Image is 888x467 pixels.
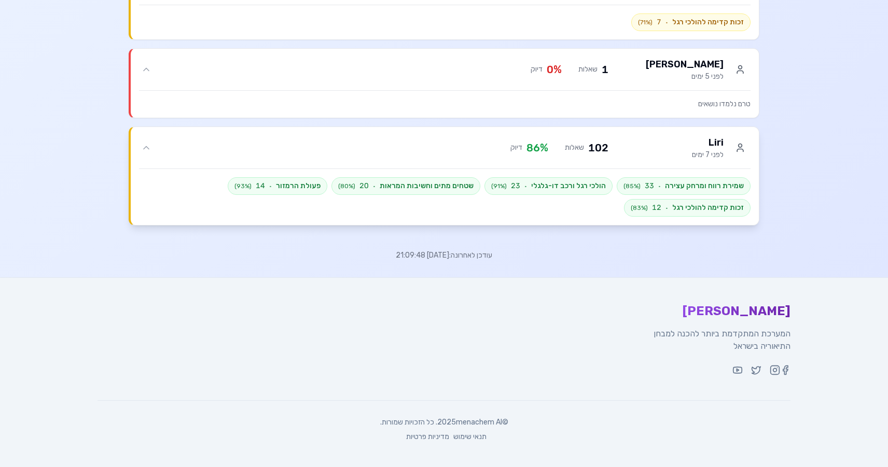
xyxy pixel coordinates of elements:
[526,140,548,155] span: 86 %
[683,303,790,319] span: [PERSON_NAME]
[338,182,355,190] span: ( 80 %)
[510,143,522,153] span: דיוק
[565,143,584,153] span: שאלות
[657,17,661,27] span: 7
[269,182,272,190] span: ·
[623,182,641,190] span: ( 85 %)
[645,181,654,191] span: 33
[531,181,606,191] span: הולכי רגל ורכב דו-גלגלי
[406,432,449,442] a: מדיניות פרטיות
[665,18,668,26] span: ·
[588,140,608,155] span: 102
[672,203,744,213] span: זכות קדימה להולכי רגל
[665,204,668,212] span: ·
[665,181,744,191] span: שמירת רווח ומרחק עצירה
[98,417,790,428] p: © 2025 menachem AI. כל הזכויות שמורות.
[578,64,598,75] span: שאלות
[234,182,252,190] span: ( 93 %)
[630,303,790,319] a: [PERSON_NAME]
[646,72,724,82] p: לפני 5 ימים
[139,99,751,109] p: טרם נלמדו נושאים
[380,181,474,191] span: שטחים מתים וחשיבות המראות
[524,182,527,190] span: ·
[276,181,321,191] span: פעולת הרמזור
[531,64,543,75] span: דיוק
[373,182,376,190] span: ·
[630,328,790,352] p: המערכת המתקדמת ביותר להכנה למבחן התיאוריה בישראל
[491,182,507,190] span: ( 91 %)
[672,17,744,27] span: זכות קדימה להולכי רגל
[646,57,724,72] h3: [PERSON_NAME]
[602,62,608,77] span: 1
[658,182,661,190] span: ·
[453,432,487,442] a: תנאי שימוש
[652,203,661,213] span: 12
[547,62,562,77] span: 0 %
[129,250,759,261] div: עודכן לאחרונה: [DATE] 21:09:48
[511,181,520,191] span: 23
[631,204,648,212] span: ( 83 %)
[638,18,653,26] span: ( 71 %)
[692,150,724,160] p: לפני 7 ימים
[359,181,369,191] span: 20
[256,181,265,191] span: 14
[692,135,724,150] h3: Liri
